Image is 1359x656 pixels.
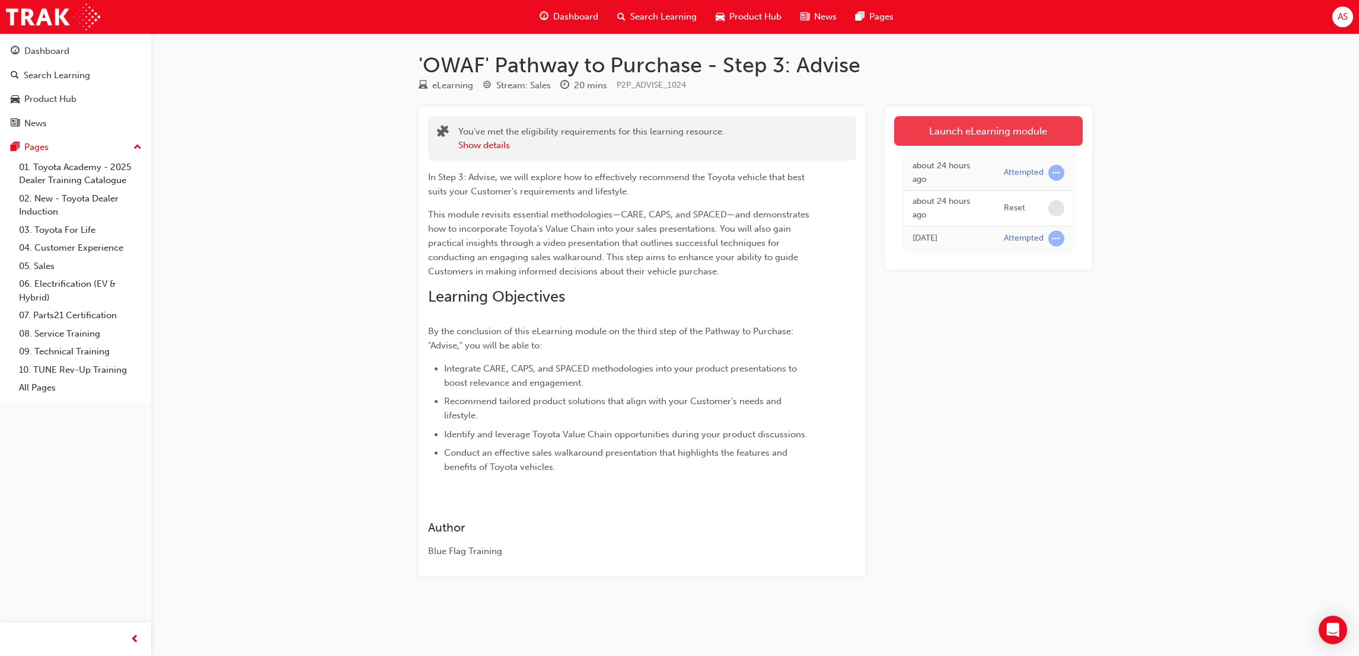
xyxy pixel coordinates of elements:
a: pages-iconPages [846,5,903,29]
div: Fri Aug 22 2025 13:14:07 GMT+1000 (Australian Eastern Standard Time) [913,195,986,222]
span: Identify and leverage Toyota Value Chain opportunities during your product discussions. [444,429,808,440]
a: guage-iconDashboard [530,5,608,29]
div: 20 mins [574,79,607,92]
h3: Author [428,521,814,535]
a: news-iconNews [791,5,846,29]
span: learningRecordVerb_ATTEMPT-icon [1048,231,1064,247]
button: AS [1332,7,1353,27]
span: Pages [869,10,894,24]
div: Duration [560,78,607,93]
div: Blue Flag Training [428,545,814,558]
span: car-icon [716,9,725,24]
div: Product Hub [24,92,76,106]
span: pages-icon [856,9,864,24]
span: Recommend tailored product solutions that align with your Customer’s needs and lifestyle. [444,396,784,421]
span: guage-icon [540,9,548,24]
span: news-icon [800,9,809,24]
a: 10. TUNE Rev-Up Training [14,361,146,379]
div: You've met the eligibility requirements for this learning resource. [458,125,725,152]
div: Type [419,78,473,93]
div: Attempted [1004,233,1044,244]
span: clock-icon [560,81,569,91]
span: up-icon [133,140,142,155]
a: 06. Electrification (EV & Hybrid) [14,275,146,306]
a: 05. Sales [14,257,146,276]
button: Pages [5,136,146,158]
a: Dashboard [5,40,146,62]
a: 02. New - Toyota Dealer Induction [14,190,146,221]
div: Stream: Sales [496,79,551,92]
a: 03. Toyota For Life [14,221,146,239]
div: Pages [24,140,49,154]
div: Open Intercom Messenger [1319,616,1347,644]
a: 01. Toyota Academy - 2025 Dealer Training Catalogue [14,158,146,190]
span: Conduct an effective sales walkaround presentation that highlights the features and benefits of T... [444,447,790,472]
span: By the conclusion of this eLearning module on the third step of the Pathway to Purchase: "Advise,... [428,326,796,351]
span: Learning resource code [617,80,686,90]
span: news-icon [11,119,20,129]
span: Learning Objectives [428,287,565,306]
div: Reset [1004,203,1025,214]
a: 09. Technical Training [14,343,146,361]
img: Trak [6,4,100,30]
span: search-icon [11,71,19,81]
a: 08. Service Training [14,325,146,343]
span: prev-icon [130,632,139,647]
span: In Step 3: Advise, we will explore how to effectively recommend the Toyota vehicle that best suit... [428,172,807,197]
div: News [24,117,47,130]
a: car-iconProduct Hub [706,5,791,29]
span: puzzle-icon [437,126,449,140]
span: Integrate CARE, CAPS, and SPACED methodologies into your product presentations to boost relevance... [444,363,799,388]
div: Fri Aug 22 2025 13:14:08 GMT+1000 (Australian Eastern Standard Time) [913,159,986,186]
span: car-icon [11,94,20,105]
span: learningResourceType_ELEARNING-icon [419,81,428,91]
span: pages-icon [11,142,20,153]
span: Search Learning [630,10,697,24]
div: Stream [483,78,551,93]
h1: 'OWAF' Pathway to Purchase - Step 3: Advise [419,52,1092,78]
div: Attempted [1004,167,1044,178]
span: learningRecordVerb_NONE-icon [1048,200,1064,216]
a: Search Learning [5,65,146,87]
a: All Pages [14,379,146,397]
span: learningRecordVerb_ATTEMPT-icon [1048,165,1064,181]
div: Thu Aug 21 2025 12:32:28 GMT+1000 (Australian Eastern Standard Time) [913,232,986,245]
span: AS [1338,10,1348,24]
span: This module revisits essential methodologies—CARE, CAPS, and SPACED—and demonstrates how to incor... [428,209,812,277]
span: search-icon [617,9,626,24]
div: Search Learning [24,69,90,82]
div: eLearning [432,79,473,92]
a: News [5,113,146,135]
button: DashboardSearch LearningProduct HubNews [5,38,146,136]
span: guage-icon [11,46,20,57]
a: Product Hub [5,88,146,110]
span: target-icon [483,81,492,91]
span: Dashboard [553,10,598,24]
span: News [814,10,837,24]
span: Product Hub [729,10,781,24]
a: Launch eLearning module [894,116,1083,146]
a: search-iconSearch Learning [608,5,706,29]
a: 04. Customer Experience [14,239,146,257]
a: 07. Parts21 Certification [14,306,146,325]
button: Show details [458,139,510,152]
div: Dashboard [24,44,69,58]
